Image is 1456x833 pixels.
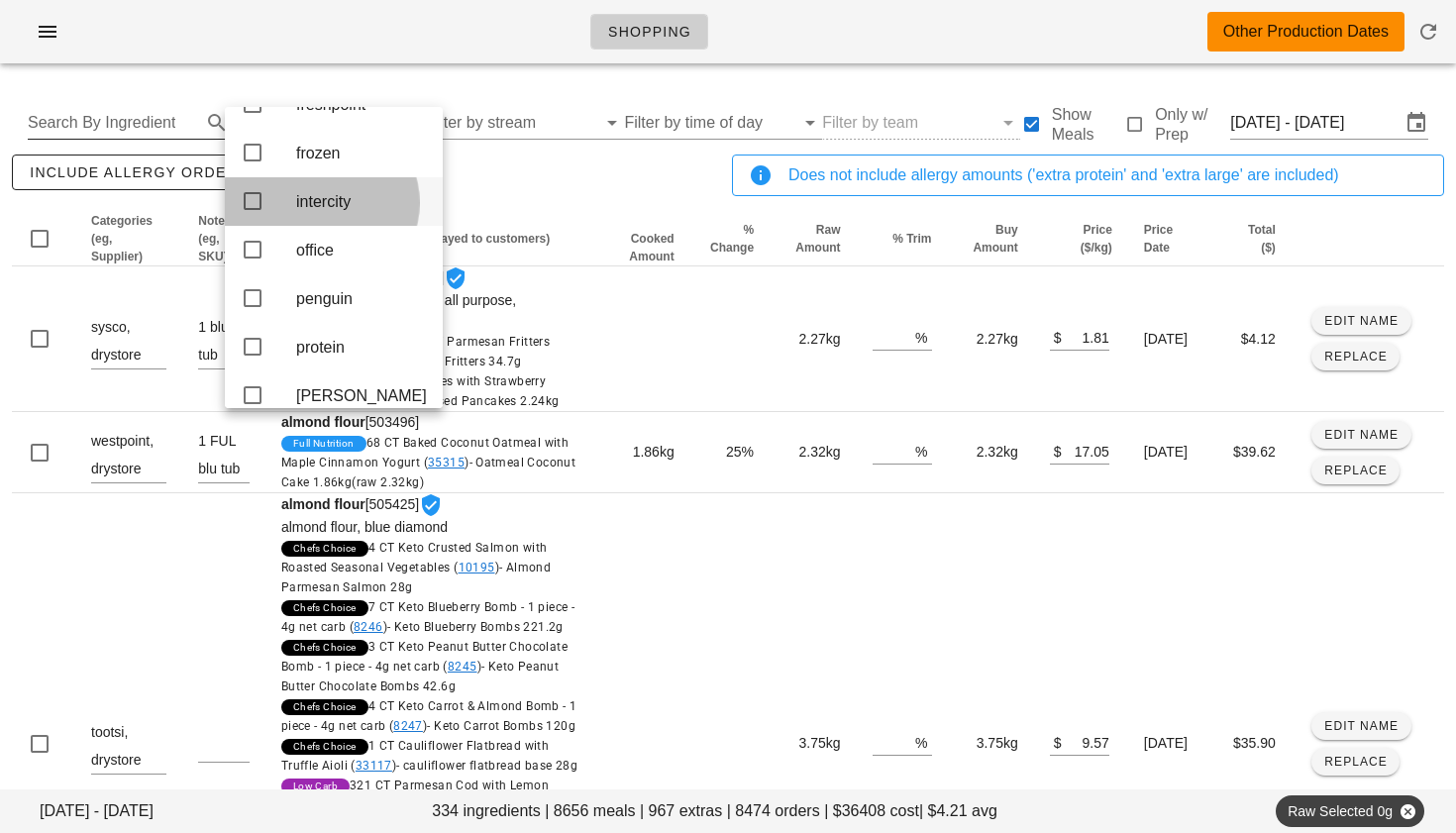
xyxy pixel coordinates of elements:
[604,212,689,266] th: Cooked Amount: Not sorted. Activate to sort ascending.
[1248,223,1276,255] span: Total ($)
[91,214,153,263] span: Categories (eg, Supplier)
[396,759,577,773] span: - cauliflower flatbread base 28g
[293,600,357,616] span: Chefs Choice
[293,541,357,557] span: Chefs Choice
[770,212,856,266] th: Raw Amount: Not sorted. Activate to sort ascending.
[1081,223,1112,255] span: Price ($/kg)
[1323,719,1399,733] span: Edit Name
[948,212,1034,266] th: Buy Amount: Not sorted. Activate to sort ascending.
[1288,795,1412,827] span: Raw Selected 0g
[1050,324,1062,350] div: $
[12,155,264,190] button: include allergy orders
[948,266,1034,412] td: 2.27kg
[1323,464,1388,477] span: Replace
[427,107,625,139] div: Filter by stream
[1311,307,1411,335] button: Edit Name
[1311,457,1400,484] button: Replace
[1034,212,1128,266] th: Price ($/kg): Not sorted. Activate to sort ascending.
[352,475,424,489] span: (raw 2.32kg)
[629,232,674,263] span: Cooked Amount
[281,436,575,489] span: 68 CT Baked Coconut Oatmeal with Maple Cinnamon Yogurt ( )
[726,444,754,460] span: 25%
[919,799,997,823] span: | $4.21 avg
[1050,729,1062,755] div: $
[1311,748,1400,776] button: Replace
[1207,212,1291,266] th: Total ($): Not sorted. Activate to sort ascending.
[788,163,1427,187] div: Does not include allergy amounts ('extra protein' and 'extra large' are included)
[1311,712,1411,740] button: Edit Name
[1144,223,1173,255] span: Price Date
[1050,438,1062,464] div: $
[356,759,392,773] a: 33117
[1128,412,1208,493] td: [DATE]
[1323,350,1388,364] span: Replace
[607,24,691,40] span: Shopping
[296,338,427,357] div: protein
[770,266,856,412] td: 2.27kg
[182,212,265,266] th: Notes (eg, SKU): Not sorted. Activate to sort ascending.
[1311,343,1400,370] button: Replace
[293,779,338,794] span: Low Carb
[1155,105,1230,145] label: Only w/ Prep
[1311,421,1411,449] button: Edit Name
[1323,428,1399,442] span: Edit Name
[281,496,365,512] strong: almond flour
[1052,105,1123,145] label: Show Meals
[1128,212,1208,266] th: Price Date: Not sorted. Activate to sort ascending.
[1241,331,1276,347] span: $4.12
[459,561,495,574] a: 10195
[198,214,231,263] span: Notes (eg, SKU)
[293,436,355,452] span: Full Nutrition
[1223,20,1389,44] div: Other Production Dates
[1323,755,1388,769] span: Replace
[795,223,840,255] span: Raw Amount
[293,640,357,656] span: Chefs Choice
[296,241,427,260] div: office
[296,144,427,162] div: frozen
[1233,444,1276,460] span: $39.62
[382,394,560,408] span: - Plant-Based Pancakes 2.24kg
[281,779,583,832] span: 321 CT Parmesan Cod with Lemon Cream Sauce & Rice ( )
[948,412,1034,493] td: 2.32kg
[428,456,465,469] a: 35315
[296,386,427,405] div: [PERSON_NAME]
[448,660,477,674] a: 8245
[1323,314,1399,328] span: Edit Name
[293,739,357,755] span: Chefs Choice
[915,324,931,350] div: %
[281,699,576,733] span: 4 CT Keto Carrot & Almond Bomb - 1 piece - 4g net carb ( )
[387,620,564,634] span: - Keto Blueberry Bombs 221.2g
[590,14,708,50] a: Shopping
[281,414,365,430] strong: almond flour
[281,640,568,693] span: 3 CT Keto Peanut Butter Chocolate Bomb - 1 piece - 4g net carb ( )
[1233,735,1276,751] span: $35.90
[281,519,448,535] span: almond flour, blue diamond
[296,192,427,211] div: intercity
[915,729,931,755] div: %
[281,414,589,492] span: [503496]
[973,223,1017,255] span: Buy Amount
[293,699,357,715] span: Chefs Choice
[915,438,931,464] div: %
[1399,802,1416,820] button: Close
[624,107,822,139] div: Filter by time of day
[75,212,182,266] th: Categories (eg, Supplier): Not sorted. Activate to sort ascending.
[354,620,383,634] a: 8246
[427,719,575,733] span: - Keto Carrot Bombs 120g
[296,289,427,308] div: penguin
[857,212,948,266] th: % Trim: Not sorted. Activate to sort ascending.
[690,212,770,266] th: % Change: Not sorted. Activate to sort ascending.
[29,164,248,180] span: include allergy orders
[770,412,856,493] td: 2.32kg
[892,232,931,246] span: % Trim
[393,719,423,733] a: 8247
[633,444,675,460] span: 1.86kg
[281,541,551,594] span: 4 CT Keto Crusted Salmon with Roasted Seasonal Vegetables ( )
[1128,266,1208,412] td: [DATE]
[281,739,577,773] span: 1 CT Cauliflower Flatbread with Truffle Aioli ( )
[281,600,574,634] span: 7 CT Keto Blueberry Bomb - 1 piece - 4g net carb ( )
